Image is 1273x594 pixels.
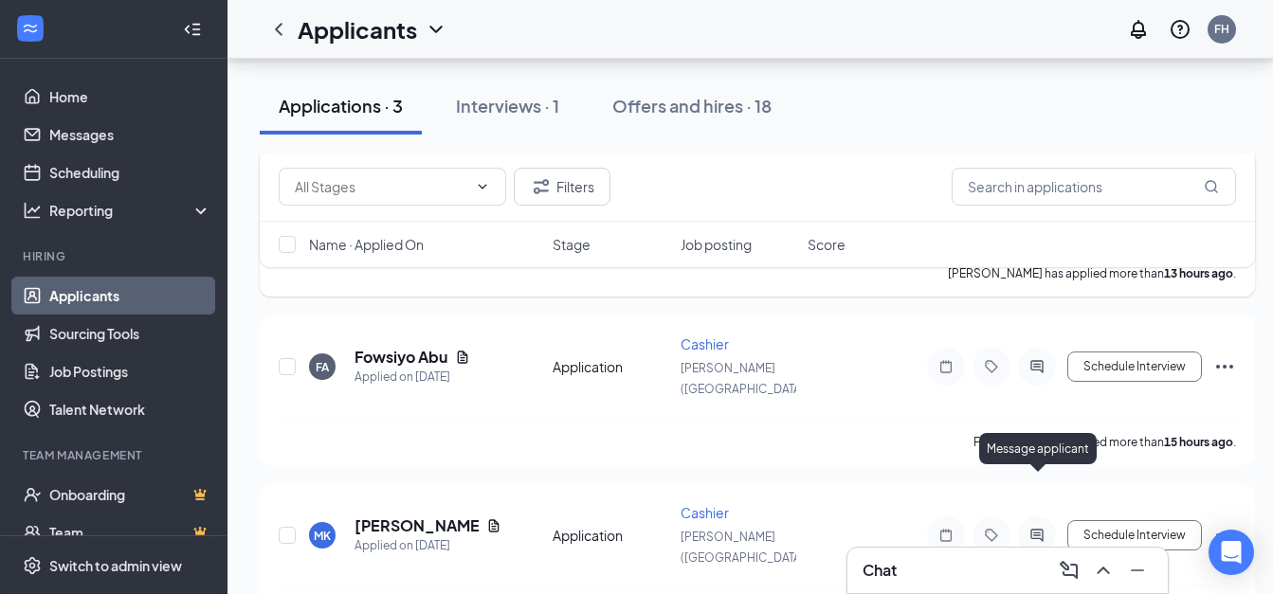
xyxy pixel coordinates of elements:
[1169,18,1191,41] svg: QuestionInfo
[49,513,211,551] a: TeamCrown
[23,248,208,264] div: Hiring
[23,447,208,463] div: Team Management
[1127,18,1150,41] svg: Notifications
[49,78,211,116] a: Home
[295,176,467,197] input: All Stages
[681,235,752,254] span: Job posting
[49,352,211,390] a: Job Postings
[49,116,211,153] a: Messages
[980,359,1003,374] svg: Tag
[1067,351,1202,382] button: Schedule Interview
[455,350,470,365] svg: Document
[1126,559,1149,582] svg: Minimize
[1088,555,1118,585] button: ChevronUp
[935,528,957,543] svg: Note
[1213,355,1236,378] svg: Ellipses
[49,556,182,575] div: Switch to admin view
[21,19,40,38] svg: WorkstreamLogo
[49,476,211,513] a: OnboardingCrown
[514,168,610,206] button: Filter Filters
[935,359,957,374] svg: Note
[1026,359,1048,374] svg: ActiveChat
[49,390,211,428] a: Talent Network
[952,168,1236,206] input: Search in applications
[979,433,1097,464] div: Message applicant
[1164,435,1233,449] b: 15 hours ago
[314,528,331,544] div: MK
[49,277,211,315] a: Applicants
[183,20,202,39] svg: Collapse
[425,18,447,41] svg: ChevronDown
[486,518,501,533] svg: Document
[23,201,42,220] svg: Analysis
[1122,555,1153,585] button: Minimize
[553,526,669,545] div: Application
[279,94,403,117] div: Applications · 3
[1054,555,1084,585] button: ComposeMessage
[316,359,329,375] div: FA
[1214,21,1229,37] div: FH
[355,368,470,387] div: Applied on [DATE]
[681,530,809,565] span: [PERSON_NAME] ([GEOGRAPHIC_DATA])
[553,235,591,254] span: Stage
[553,357,669,376] div: Application
[808,235,846,254] span: Score
[456,94,559,117] div: Interviews · 1
[980,528,1003,543] svg: Tag
[1067,520,1202,550] button: Schedule Interview
[1204,179,1219,194] svg: MagnifyingGlass
[681,361,809,396] span: [PERSON_NAME] ([GEOGRAPHIC_DATA])
[355,347,447,368] h5: Fowsiyo Abu
[973,434,1236,450] p: Fowsiyo Abu has applied more than .
[23,556,42,575] svg: Settings
[267,18,290,41] svg: ChevronLeft
[49,153,211,191] a: Scheduling
[49,201,212,220] div: Reporting
[681,335,729,352] span: Cashier
[355,536,501,555] div: Applied on [DATE]
[49,315,211,352] a: Sourcing Tools
[1026,528,1048,543] svg: ActiveChat
[863,560,897,581] h3: Chat
[1213,524,1236,547] svg: Ellipses
[309,235,424,254] span: Name · Applied On
[1209,530,1254,575] div: Open Intercom Messenger
[1092,559,1115,582] svg: ChevronUp
[298,13,417,45] h1: Applicants
[530,175,553,198] svg: Filter
[1058,559,1081,582] svg: ComposeMessage
[475,179,490,194] svg: ChevronDown
[681,504,729,521] span: Cashier
[355,515,479,536] h5: [PERSON_NAME]
[612,94,772,117] div: Offers and hires · 18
